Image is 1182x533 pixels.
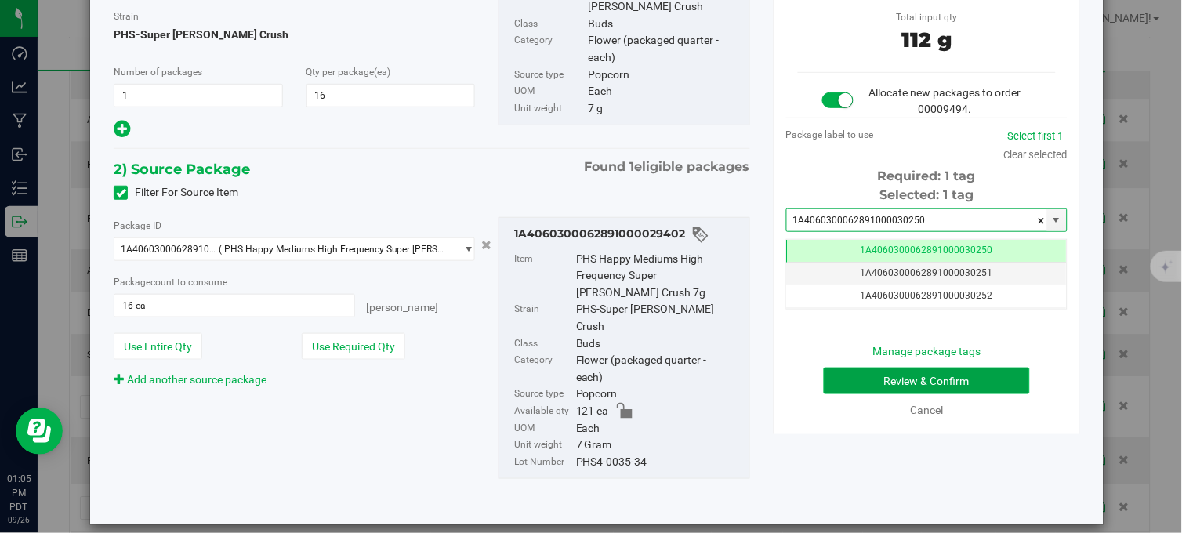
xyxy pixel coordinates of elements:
div: Flower (packaged quarter - each) [588,32,741,66]
button: Use Required Qty [302,333,405,360]
span: Required: 1 tag [878,169,976,183]
label: Item [514,251,573,302]
label: Strain [514,301,573,335]
span: 1A4060300062891000030251 [861,267,993,278]
span: count [150,277,175,288]
span: ( PHS Happy Mediums High Frequency Super [PERSON_NAME] Crush 7g ) [219,244,448,255]
label: Source type [514,386,573,403]
div: 7 g [588,100,741,118]
label: UOM [514,420,573,437]
span: clear [1036,209,1046,233]
span: 121 ea [576,403,609,420]
label: Source type [514,67,585,84]
label: Class [514,335,573,353]
span: [PERSON_NAME] [367,301,439,314]
a: Add another source package [114,373,266,386]
div: PHS4-0035-34 [576,454,741,471]
input: 16 [307,85,474,107]
span: Found eligible packages [585,158,750,176]
div: Buds [576,335,741,353]
span: 112 g [901,27,952,53]
span: Total input qty [896,12,957,23]
div: Popcorn [576,386,741,403]
span: 2) Source Package [114,158,250,181]
span: 1A4060300062891000029402 [121,244,219,255]
label: Filter For Source Item [114,184,238,201]
span: select [455,238,474,260]
div: Each [588,83,741,100]
label: Unit weight [514,437,573,454]
input: 1 [114,85,281,107]
label: Strain [114,9,139,24]
span: Qty per package [306,67,391,78]
input: Starting tag number [787,209,1047,231]
span: Number of packages [114,67,202,78]
div: 1A4060300062891000029402 [514,226,741,245]
span: 1A4060300062891000030252 [861,290,993,301]
div: Flower (packaged quarter - each) [576,352,741,386]
div: Buds [588,16,741,33]
label: Available qty [514,403,573,420]
button: Use Entire Qty [114,333,202,360]
a: Select first 1 [1008,130,1064,142]
span: Package label to use [786,129,874,140]
label: Category [514,352,573,386]
iframe: Resource center [16,408,63,455]
span: Selected: 1 tag [879,187,974,202]
div: Each [576,420,741,437]
div: PHS Happy Mediums High Frequency Super [PERSON_NAME] Crush 7g [576,251,741,302]
span: Add new output [114,125,130,138]
button: Cancel button [477,234,496,256]
div: Popcorn [588,67,741,84]
label: Unit weight [514,100,585,118]
label: Category [514,32,585,66]
label: UOM [514,83,585,100]
div: 7 Gram [576,437,741,454]
div: PHS-Super [PERSON_NAME] Crush [576,301,741,335]
span: 1 [630,159,635,174]
label: Class [514,16,585,33]
span: Package to consume [114,277,227,288]
span: select [1047,209,1067,231]
a: Manage package tags [872,345,981,357]
label: Lot Number [514,454,573,471]
span: Package ID [114,220,161,231]
a: Clear selected [1004,149,1068,161]
span: (ea) [375,67,391,78]
input: 16 ea [114,295,354,317]
span: Allocate new packages to order 00009494. [869,86,1021,115]
button: Review & Confirm [824,368,1030,394]
span: PHS-Super [PERSON_NAME] Crush [114,23,475,46]
span: 1A4060300062891000030250 [861,245,993,256]
a: Cancel [910,404,943,416]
